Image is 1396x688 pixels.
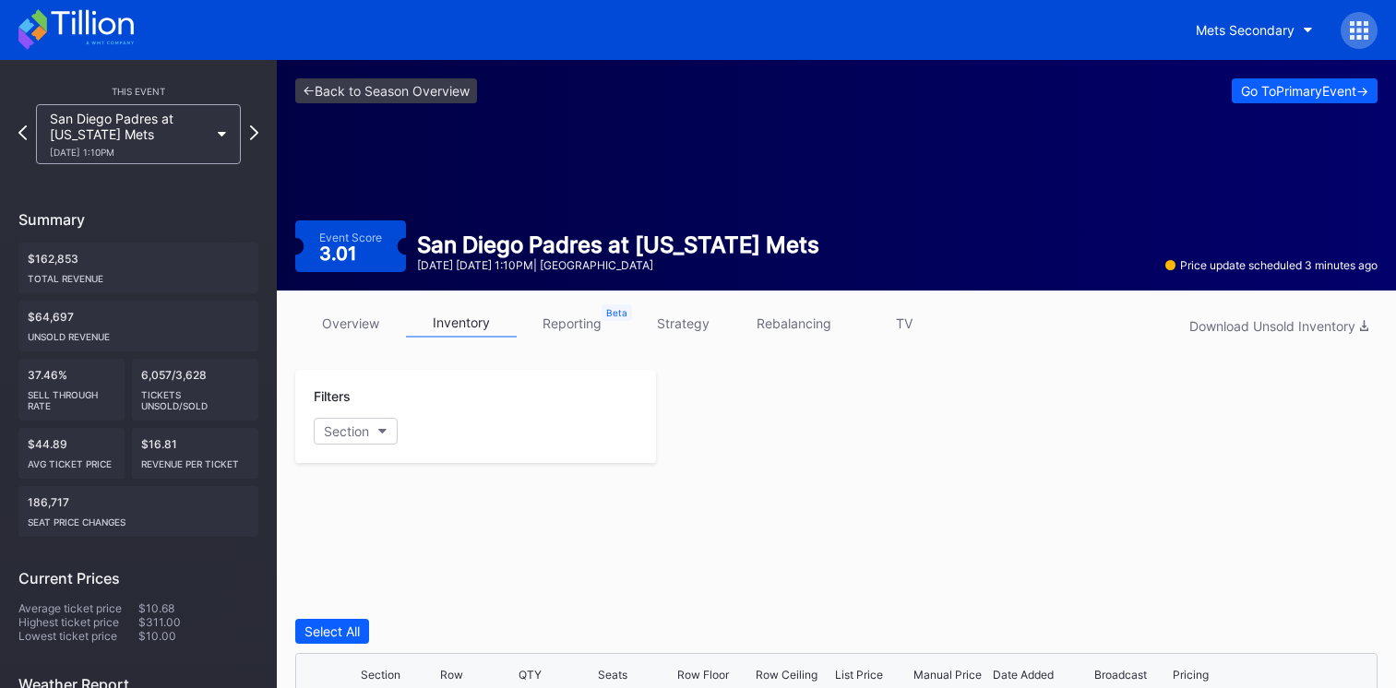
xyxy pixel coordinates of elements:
[406,309,517,338] a: inventory
[417,231,819,258] div: San Diego Padres at [US_STATE] Mets
[28,451,115,469] div: Avg ticket price
[141,382,250,411] div: Tickets Unsold/Sold
[18,210,258,229] div: Summary
[993,668,1054,682] div: Date Added
[319,231,382,244] div: Event Score
[1189,318,1368,334] div: Download Unsold Inventory
[756,668,817,682] div: Row Ceiling
[1241,83,1368,99] div: Go To Primary Event ->
[18,569,258,587] div: Current Prices
[314,418,398,445] button: Section
[295,309,406,338] a: overview
[132,428,259,479] div: $16.81
[138,601,258,615] div: $10.68
[1196,22,1295,38] div: Mets Secondary
[304,623,360,639] div: Select All
[598,668,627,682] div: Seats
[18,629,138,643] div: Lowest ticket price
[141,451,250,469] div: Revenue per ticket
[1232,78,1378,103] button: Go ToPrimaryEvent->
[1182,13,1327,47] button: Mets Secondary
[440,668,463,682] div: Row
[1094,668,1147,682] div: Broadcast
[849,309,960,338] a: TV
[138,615,258,629] div: $311.00
[18,486,258,537] div: 186,717
[28,382,115,411] div: Sell Through Rate
[28,509,249,528] div: seat price changes
[50,147,209,158] div: [DATE] 1:10PM
[913,668,982,682] div: Manual Price
[835,668,883,682] div: List Price
[1165,258,1378,272] div: Price update scheduled 3 minutes ago
[18,428,125,479] div: $44.89
[18,301,258,351] div: $64,697
[517,309,627,338] a: reporting
[132,359,259,421] div: 6,057/3,628
[314,388,638,404] div: Filters
[18,86,258,97] div: This Event
[28,266,249,284] div: Total Revenue
[28,324,249,342] div: Unsold Revenue
[295,78,477,103] a: <-Back to Season Overview
[18,243,258,293] div: $162,853
[677,668,729,682] div: Row Floor
[417,258,819,272] div: [DATE] [DATE] 1:10PM | [GEOGRAPHIC_DATA]
[138,629,258,643] div: $10.00
[324,423,369,439] div: Section
[18,601,138,615] div: Average ticket price
[519,668,542,682] div: QTY
[319,244,361,263] div: 3.01
[627,309,738,338] a: strategy
[18,359,125,421] div: 37.46%
[738,309,849,338] a: rebalancing
[295,619,369,644] button: Select All
[1180,314,1378,338] button: Download Unsold Inventory
[18,615,138,629] div: Highest ticket price
[361,668,400,682] div: Section
[50,111,209,158] div: San Diego Padres at [US_STATE] Mets
[1173,668,1209,682] div: Pricing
